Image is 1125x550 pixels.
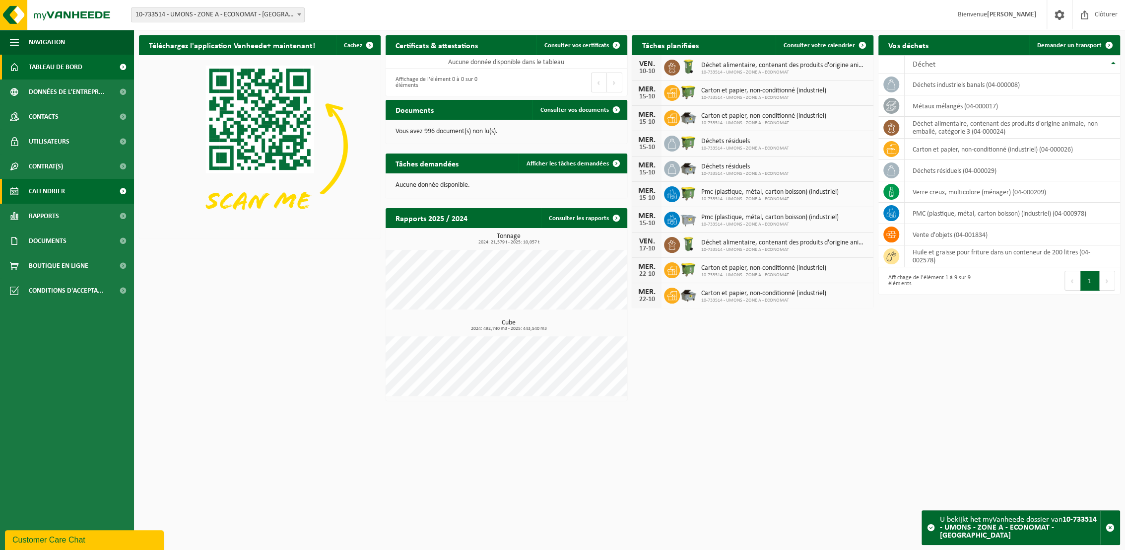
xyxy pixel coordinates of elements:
[701,247,868,253] span: 10-733514 - UMONS - ZONE A - ECONOMAT
[29,79,105,104] span: Données de l'entrepr...
[637,68,657,75] div: 10-10
[5,528,166,550] iframe: chat widget
[29,154,63,179] span: Contrat(s)
[637,60,657,68] div: VEN.
[637,212,657,220] div: MER.
[637,111,657,119] div: MER.
[591,73,607,92] button: Previous
[386,208,477,228] h2: Rapports 2025 / 2024
[680,236,697,252] img: WB-0140-HPE-GN-50
[905,203,1120,224] td: PMC (plastique, métal, carton boisson) (industriel) (04-000978)
[344,42,362,49] span: Cachez
[1029,35,1119,55] a: Demander un transport
[29,104,59,129] span: Contacts
[905,224,1120,245] td: vente d'objets (04-001834)
[29,253,88,278] span: Boutique en ligne
[637,119,657,126] div: 15-10
[29,229,66,253] span: Documents
[544,42,609,49] span: Consulter vos certificats
[701,95,826,101] span: 10-733514 - UMONS - ZONE A - ECONOMAT
[637,136,657,144] div: MER.
[1100,271,1115,291] button: Next
[519,154,626,173] a: Afficher les tâches demandées
[701,70,868,76] span: 10-733514 - UMONS - ZONE A - ECONOMAT
[386,100,444,119] h2: Documents
[701,112,826,120] span: Carton et papier, non-conditionné (industriel)
[637,296,657,303] div: 22-10
[29,55,82,79] span: Tableau de bord
[701,272,826,278] span: 10-733514 - UMONS - ZONE A - ECONOMAT
[1080,271,1100,291] button: 1
[391,326,627,331] span: 2024: 492,740 m3 - 2025: 443,540 m3
[527,160,609,167] span: Afficher les tâches demandées
[391,319,627,331] h3: Cube
[396,128,617,135] p: Vous avez 996 document(s) non lu(s).
[637,220,657,227] div: 15-10
[29,129,69,154] span: Utilisateurs
[632,35,708,55] h2: Tâches planifiées
[883,270,994,292] div: Affichage de l'élément 1 à 9 sur 9 éléments
[607,73,622,92] button: Next
[391,240,627,245] span: 2024: 21,579 t - 2025: 10,057 t
[637,161,657,169] div: MER.
[386,55,627,69] td: Aucune donnée disponible dans le tableau
[680,210,697,227] img: WB-2500-GAL-GY-01
[701,290,826,298] span: Carton et papier, non-conditionné (industriel)
[940,516,1097,540] strong: 10-733514 - UMONS - ZONE A - ECONOMAT - [GEOGRAPHIC_DATA]
[701,264,826,272] span: Carton et papier, non-conditionné (industriel)
[701,298,826,304] span: 10-733514 - UMONS - ZONE A - ECONOMAT
[905,181,1120,203] td: verre creux, multicolore (ménager) (04-000209)
[680,134,697,151] img: WB-1100-HPE-GN-50
[680,58,697,75] img: WB-0140-HPE-GN-50
[139,55,381,236] img: Download de VHEPlus App
[680,286,697,303] img: WB-5000-GAL-GY-01
[541,208,626,228] a: Consulter les rapports
[701,239,868,247] span: Déchet alimentaire, contenant des produits d'origine animale, non emballé, catég...
[139,35,325,55] h2: Téléchargez l'application Vanheede+ maintenant!
[637,85,657,93] div: MER.
[701,171,789,177] span: 10-733514 - UMONS - ZONE A - ECONOMAT
[386,35,488,55] h2: Certificats & attestations
[386,154,468,173] h2: Tâches demandées
[701,120,826,126] span: 10-733514 - UMONS - ZONE A - ECONOMAT
[701,62,868,70] span: Déchet alimentaire, contenant des produits d'origine animale, non emballé, catég...
[637,169,657,176] div: 15-10
[637,288,657,296] div: MER.
[905,139,1120,160] td: carton et papier, non-conditionné (industriel) (04-000026)
[701,146,789,152] span: 10-733514 - UMONS - ZONE A - ECONOMAT
[29,30,65,55] span: Navigation
[532,100,626,120] a: Consulter vos documents
[680,261,697,278] img: WB-1100-HPE-GN-50
[680,159,697,176] img: WB-5000-GAL-GY-01
[701,214,838,222] span: Pmc (plastique, métal, carton boisson) (industriel)
[905,160,1120,181] td: déchets résiduels (04-000029)
[637,271,657,278] div: 22-10
[680,185,697,202] img: WB-1100-HPE-GN-50
[701,163,789,171] span: Déchets résiduels
[29,278,104,303] span: Conditions d'accepta...
[701,138,789,146] span: Déchets résiduels
[637,93,657,100] div: 15-10
[637,263,657,271] div: MER.
[396,182,617,189] p: Aucune donnée disponible.
[940,511,1100,545] div: U bekijkt het myVanheede dossier van
[701,196,838,202] span: 10-733514 - UMONS - ZONE A - ECONOMAT
[912,61,935,69] span: Déchet
[1064,271,1080,291] button: Previous
[391,72,501,93] div: Affichage de l'élément 0 à 0 sur 0 éléments
[701,87,826,95] span: Carton et papier, non-conditionné (industriel)
[131,7,305,22] span: 10-733514 - UMONS - ZONE A - ECONOMAT - MONS
[132,8,304,22] span: 10-733514 - UMONS - ZONE A - ECONOMAT - MONS
[905,95,1120,117] td: métaux mélangés (04-000017)
[905,74,1120,95] td: déchets industriels banals (04-000008)
[776,35,872,55] a: Consulter votre calendrier
[680,109,697,126] img: WB-5000-GAL-GY-01
[536,35,626,55] a: Consulter vos certificats
[29,204,59,229] span: Rapports
[1037,42,1102,49] span: Demander un transport
[701,188,838,196] span: Pmc (plastique, métal, carton boisson) (industriel)
[391,233,627,245] h3: Tonnage
[540,107,609,113] span: Consulter vos documents
[878,35,938,55] h2: Vos déchets
[784,42,855,49] span: Consulter votre calendrier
